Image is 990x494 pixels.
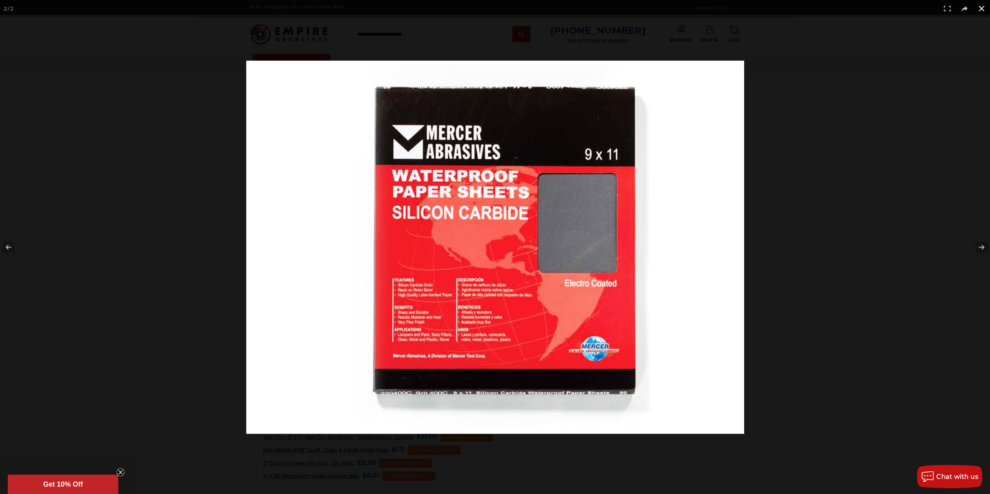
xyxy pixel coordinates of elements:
img: 9_x_11_Waterproof_Sheets_Box__08434.1570197450.jpg [246,61,744,434]
button: Next (arrow right) [963,228,990,267]
button: Close teaser [117,468,124,476]
div: Get 10% OffClose teaser [8,475,118,494]
button: Chat with us [917,465,982,488]
span: Get 10% Off [43,480,83,488]
span: Chat with us [936,473,978,480]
